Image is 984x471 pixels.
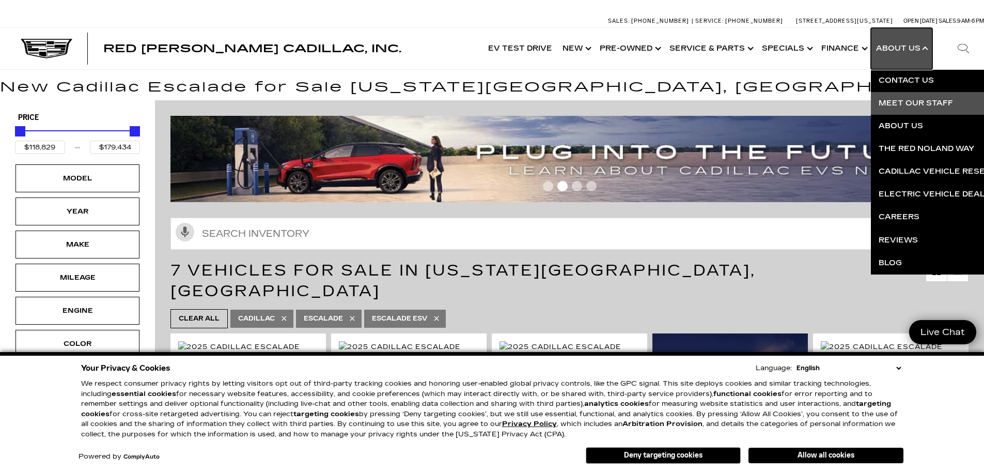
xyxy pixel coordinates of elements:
[586,447,741,464] button: Deny targeting cookies
[176,223,194,241] svg: Click to toggle on voice search
[572,181,582,191] span: Go to slide 3
[15,126,25,136] div: Minimum Price
[170,116,976,202] img: ev-blog-post-banners4
[713,390,782,398] strong: functional cookies
[557,28,595,69] a: New
[584,400,649,408] strong: analytics cookies
[90,141,140,154] input: Maximum
[293,410,359,418] strong: targeting cookies
[957,18,984,24] span: 9 AM-6 PM
[81,379,903,439] p: We respect consumer privacy rights by letting visitors opt out of third-party tracking cookies an...
[304,312,343,325] span: Escalade
[622,420,702,428] strong: Arbitration Provision
[557,181,568,191] span: Go to slide 2
[15,264,139,292] div: MileageMileage
[821,341,961,364] img: 2025 Cadillac Escalade ESV Sport Platinum
[915,326,970,338] span: Live Chat
[595,28,664,69] a: Pre-Owned
[608,18,630,24] span: Sales:
[52,305,103,316] div: Engine
[52,173,103,184] div: Model
[179,312,220,325] span: Clear All
[15,164,139,192] div: ModelModel
[52,338,103,350] div: Color
[178,341,318,364] img: 2025 Cadillac Escalade ESV Premium Luxury
[15,123,140,154] div: Price
[794,363,903,373] select: Language Select
[664,28,757,69] a: Service & Parts
[692,18,786,24] a: Service: [PHONE_NUMBER]
[502,420,557,428] a: Privacy Policy
[103,42,401,55] span: Red [PERSON_NAME] Cadillac, Inc.
[725,18,783,24] span: [PHONE_NUMBER]
[170,218,969,250] input: Search Inventory
[695,18,724,24] span: Service:
[871,28,932,69] a: About Us
[123,454,160,460] a: ComplyAuto
[130,126,140,136] div: Maximum Price
[15,197,139,225] div: YearYear
[52,239,103,250] div: Make
[608,18,692,24] a: Sales: [PHONE_NUMBER]
[15,141,65,154] input: Minimum
[939,18,957,24] span: Sales:
[18,113,137,123] h5: Price
[756,365,792,372] div: Language:
[170,261,756,300] span: 7 Vehicles for Sale in [US_STATE][GEOGRAPHIC_DATA], [GEOGRAPHIC_DATA]
[52,272,103,283] div: Mileage
[757,28,816,69] a: Specials
[372,312,427,325] span: Escalade ESV
[112,390,176,398] strong: essential cookies
[483,28,557,69] a: EV Test Drive
[796,18,893,24] a: [STREET_ADDRESS][US_STATE]
[81,361,170,375] span: Your Privacy & Cookies
[52,206,103,217] div: Year
[15,231,139,259] div: MakeMake
[81,400,891,418] strong: targeting cookies
[15,330,139,358] div: ColorColor
[79,453,160,460] div: Powered by
[21,39,72,58] img: Cadillac Dark Logo with Cadillac White Text
[339,341,479,364] img: 2025 Cadillac Escalade Sport Platinum
[238,312,275,325] span: Cadillac
[499,341,639,364] img: 2025 Cadillac Escalade ESV Sport Platinum
[909,320,976,344] a: Live Chat
[543,181,553,191] span: Go to slide 1
[903,18,938,24] span: Open [DATE]
[816,28,871,69] a: Finance
[748,448,903,463] button: Allow all cookies
[631,18,689,24] span: [PHONE_NUMBER]
[586,181,597,191] span: Go to slide 4
[103,43,401,54] a: Red [PERSON_NAME] Cadillac, Inc.
[15,297,139,325] div: EngineEngine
